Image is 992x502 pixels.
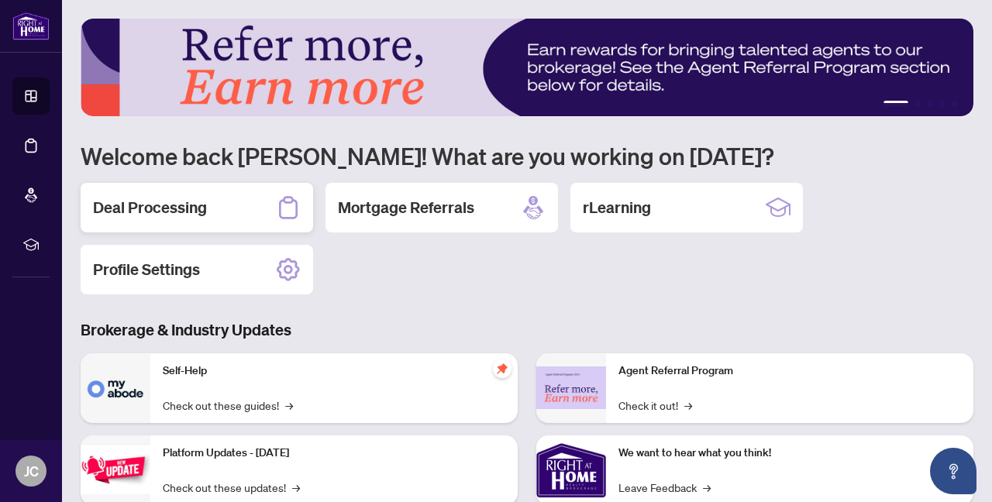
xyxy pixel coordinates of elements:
[93,259,200,280] h2: Profile Settings
[24,460,39,482] span: JC
[81,141,973,170] h1: Welcome back [PERSON_NAME]! What are you working on [DATE]?
[81,445,150,494] img: Platform Updates - July 21, 2025
[930,448,976,494] button: Open asap
[493,359,511,378] span: pushpin
[618,445,961,462] p: We want to hear what you think!
[12,12,50,40] img: logo
[952,101,958,107] button: 5
[163,445,505,462] p: Platform Updates - [DATE]
[81,353,150,423] img: Self-Help
[927,101,933,107] button: 3
[536,366,606,409] img: Agent Referral Program
[81,319,973,341] h3: Brokerage & Industry Updates
[163,479,300,496] a: Check out these updates!→
[93,197,207,218] h2: Deal Processing
[292,479,300,496] span: →
[939,101,945,107] button: 4
[338,197,474,218] h2: Mortgage Referrals
[914,101,921,107] button: 2
[684,397,692,414] span: →
[163,363,505,380] p: Self-Help
[81,19,973,116] img: Slide 0
[285,397,293,414] span: →
[883,101,908,107] button: 1
[618,397,692,414] a: Check it out!→
[583,197,651,218] h2: rLearning
[163,397,293,414] a: Check out these guides!→
[703,479,711,496] span: →
[618,363,961,380] p: Agent Referral Program
[618,479,711,496] a: Leave Feedback→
